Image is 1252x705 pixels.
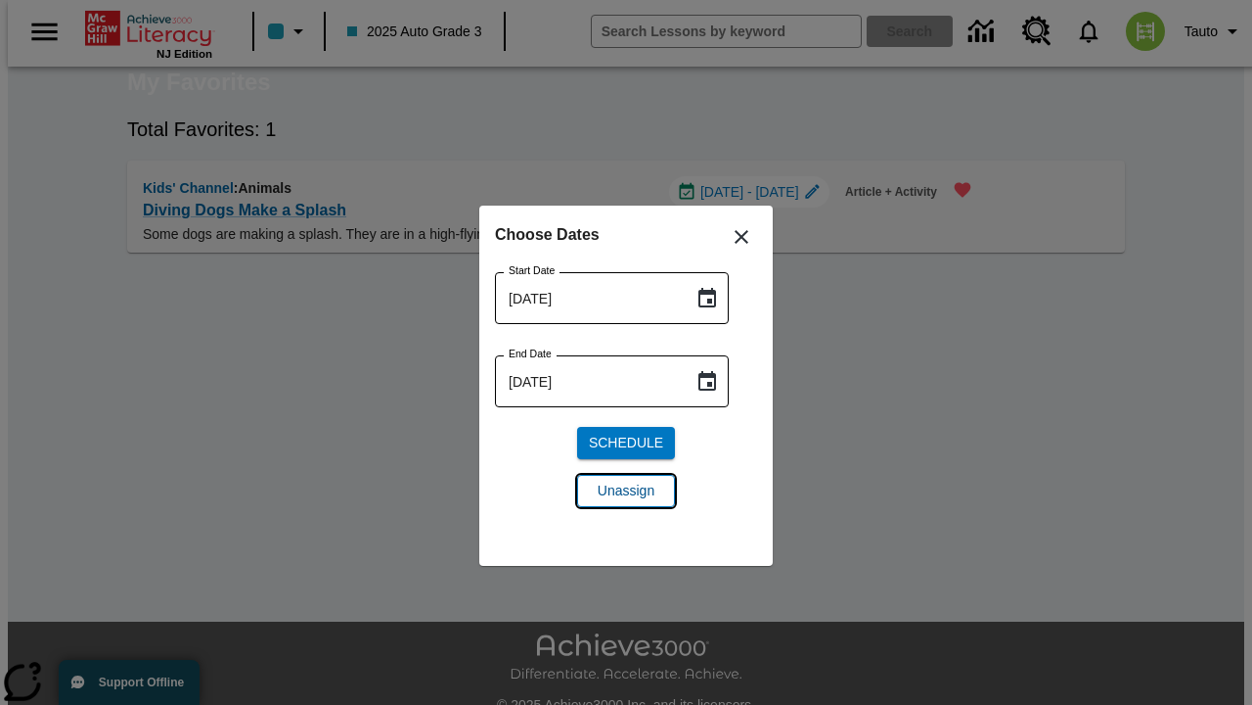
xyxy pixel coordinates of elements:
[598,481,654,501] span: Unassign
[509,347,552,361] label: End Date
[495,355,680,407] input: MMMM-DD-YYYY
[495,272,680,324] input: MMMM-DD-YYYY
[577,475,675,507] button: Unassign
[495,221,757,249] h6: Choose Dates
[495,221,757,523] div: Choose date
[688,279,727,318] button: Choose date, selected date is Sep 8, 2025
[509,263,555,278] label: Start Date
[589,433,663,453] span: Schedule
[688,362,727,401] button: Choose date, selected date is Sep 8, 2025
[577,427,675,459] button: Schedule
[718,213,765,260] button: Close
